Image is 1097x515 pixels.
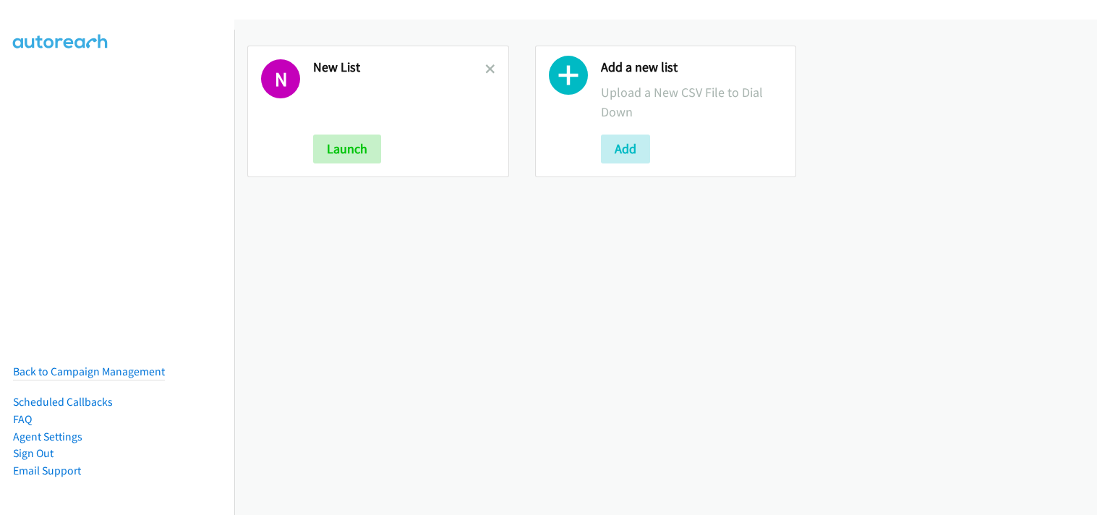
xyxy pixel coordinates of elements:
[13,464,81,477] a: Email Support
[601,135,650,163] button: Add
[13,395,113,409] a: Scheduled Callbacks
[13,430,82,443] a: Agent Settings
[13,412,32,426] a: FAQ
[601,59,783,76] h2: Add a new list
[261,59,300,98] h1: N
[313,59,485,76] h2: New List
[601,82,783,122] p: Upload a New CSV File to Dial Down
[313,135,381,163] button: Launch
[13,365,165,378] a: Back to Campaign Management
[13,446,54,460] a: Sign Out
